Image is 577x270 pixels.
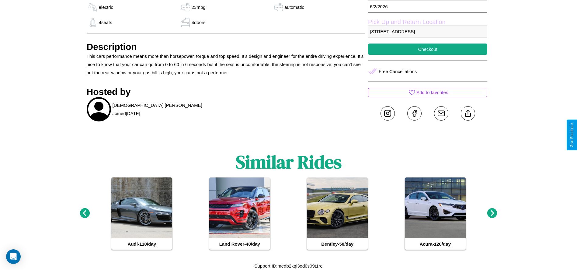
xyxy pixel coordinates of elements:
p: Add to favorites [416,88,448,96]
p: 4 doors [192,18,206,26]
h4: Bentley - 50 /day [307,238,368,250]
p: 4 seats [99,18,112,26]
p: automatic [284,3,304,11]
h1: Similar Rides [236,149,342,174]
p: electric [99,3,113,11]
a: Audi-110/day [111,177,172,250]
p: 23 mpg [192,3,206,11]
h4: Audi - 110 /day [111,238,172,250]
a: Acura-120/day [405,177,466,250]
img: gas [87,3,99,12]
img: gas [272,3,284,12]
p: Joined [DATE] [113,109,140,117]
p: This cars performance means more than horsepower, torque and top speed. It’s design and engineer ... [87,52,365,77]
p: 6 / 2 / 2026 [368,1,487,12]
button: Checkout [368,44,487,55]
label: Pick Up and Return Location [368,19,487,26]
p: Free Cancellations [379,67,417,75]
img: gas [179,18,192,27]
h3: Description [87,42,365,52]
p: [STREET_ADDRESS] [368,26,487,37]
h4: Land Rover - 40 /day [209,238,270,250]
p: [DEMOGRAPHIC_DATA] [PERSON_NAME] [113,101,202,109]
img: gas [87,18,99,27]
a: Land Rover-40/day [209,177,270,250]
img: gas [179,3,192,12]
div: Open Intercom Messenger [6,249,21,264]
h3: Hosted by [87,87,365,97]
p: Support ID: medb2kqi3od0s09t1re [254,262,322,270]
div: Give Feedback [570,123,574,147]
button: Add to favorites [368,88,487,97]
a: Bentley-50/day [307,177,368,250]
h4: Acura - 120 /day [405,238,466,250]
